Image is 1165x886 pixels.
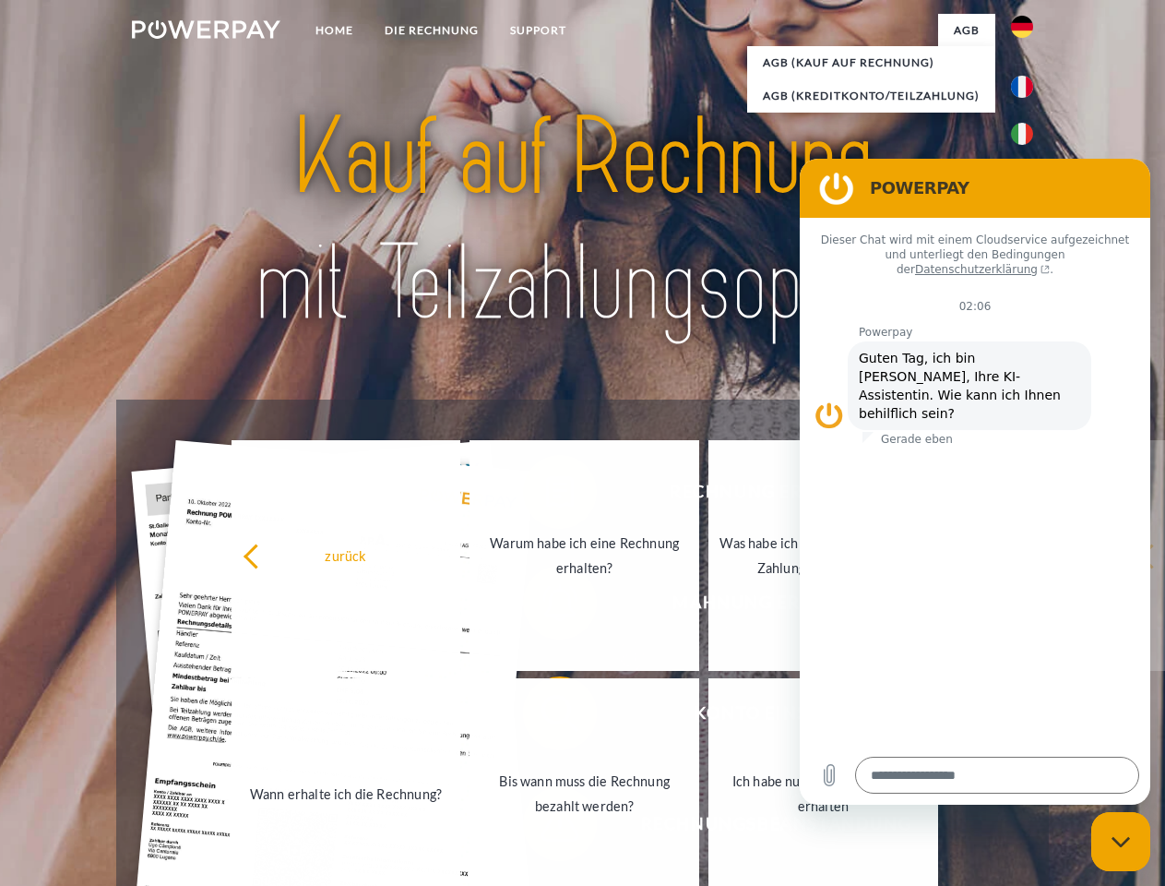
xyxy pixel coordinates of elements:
[800,159,1150,805] iframe: Messaging-Fenster
[369,14,494,47] a: DIE RECHNUNG
[481,769,688,819] div: Bis wann muss die Rechnung bezahlt werden?
[494,14,582,47] a: SUPPORT
[708,440,938,671] a: Was habe ich noch offen, ist meine Zahlung eingegangen?
[1011,16,1033,38] img: de
[1011,76,1033,98] img: fr
[1011,123,1033,145] img: it
[747,46,995,79] a: AGB (Kauf auf Rechnung)
[1091,812,1150,871] iframe: Schaltfläche zum Öffnen des Messaging-Fensters; Konversation läuft
[719,769,927,819] div: Ich habe nur eine Teillieferung erhalten
[481,531,688,581] div: Warum habe ich eine Rechnung erhalten?
[938,14,995,47] a: agb
[300,14,369,47] a: Home
[719,531,927,581] div: Was habe ich noch offen, ist meine Zahlung eingegangen?
[243,543,450,568] div: zurück
[176,89,989,353] img: title-powerpay_de.svg
[747,79,995,113] a: AGB (Kreditkonto/Teilzahlung)
[132,20,280,39] img: logo-powerpay-white.svg
[243,781,450,806] div: Wann erhalte ich die Rechnung?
